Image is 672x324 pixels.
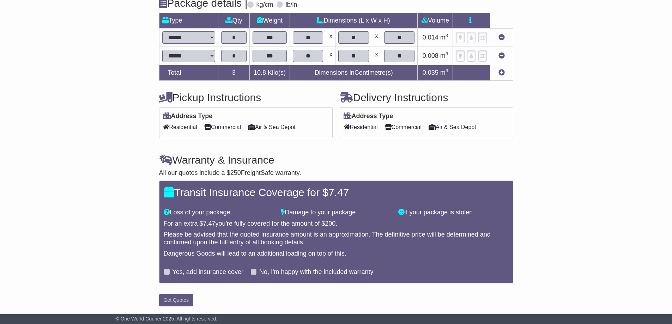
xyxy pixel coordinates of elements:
h4: Pickup Instructions [159,92,333,103]
sup: 3 [446,33,448,38]
span: 7.47 [328,187,349,198]
span: Residential [344,122,378,133]
label: lb/in [285,1,297,9]
sup: 3 [446,68,448,73]
td: Kilo(s) [249,65,290,80]
span: 0.014 [423,34,438,41]
span: Residential [163,122,197,133]
div: Please be advised that the quoted insurance amount is an approximation. The definitive price will... [164,231,509,246]
a: Remove this item [498,52,505,59]
label: Address Type [344,112,393,120]
td: Volume [418,13,453,28]
td: Dimensions (L x W x H) [290,13,418,28]
td: x [326,28,335,47]
span: m [440,69,448,76]
span: Air & Sea Depot [248,122,296,133]
span: 250 [230,169,241,176]
td: Weight [249,13,290,28]
span: Commercial [204,122,241,133]
div: For an extra $ you're fully covered for the amount of $ . [164,220,509,228]
span: m [440,52,448,59]
label: Address Type [163,112,213,120]
div: Loss of your package [160,209,278,216]
span: 0.035 [423,69,438,76]
span: 0.008 [423,52,438,59]
td: Dimensions in Centimetre(s) [290,65,418,80]
td: Qty [218,13,249,28]
span: 10.8 [254,69,266,76]
label: kg/cm [256,1,273,9]
label: Yes, add insurance cover [172,268,243,276]
button: Get Quotes [159,294,194,306]
div: Damage to your package [277,209,395,216]
h4: Delivery Instructions [340,92,513,103]
a: Add new item [498,69,505,76]
td: x [372,28,381,47]
span: Commercial [385,122,422,133]
span: © One World Courier 2025. All rights reserved. [116,316,218,322]
div: All our quotes include a $ FreightSafe warranty. [159,169,513,177]
h4: Transit Insurance Coverage for $ [164,187,509,198]
span: m [440,34,448,41]
a: Remove this item [498,34,505,41]
label: No, I'm happy with the included warranty [259,268,374,276]
td: 3 [218,65,249,80]
td: Type [159,13,218,28]
td: x [326,47,335,65]
td: x [372,47,381,65]
div: If your package is stolen [395,209,512,216]
div: Dangerous Goods will lead to an additional loading on top of this. [164,250,509,258]
span: 7.47 [203,220,216,227]
td: Total [159,65,218,80]
span: 200 [325,220,335,227]
h4: Warranty & Insurance [159,154,513,166]
sup: 3 [446,51,448,56]
span: Air & Sea Depot [429,122,476,133]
